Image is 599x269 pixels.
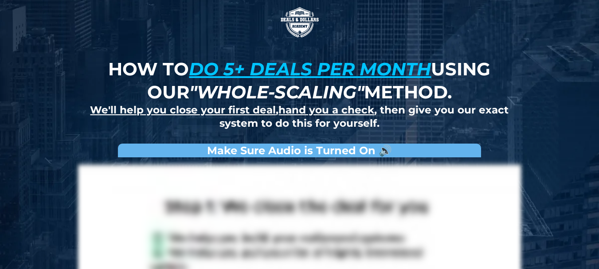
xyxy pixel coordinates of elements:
strong: Make Sure Audio is Turned On 🔊 [207,144,392,157]
u: We'll help you close your first deal [90,104,276,116]
strong: , , then give you our exact system to do this for yourself. [90,104,509,129]
u: do 5+ deals per month [189,58,431,80]
u: hand you a check [278,104,374,116]
strong: How to using our method. [108,58,490,103]
em: "whole-scaling" [189,81,364,103]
